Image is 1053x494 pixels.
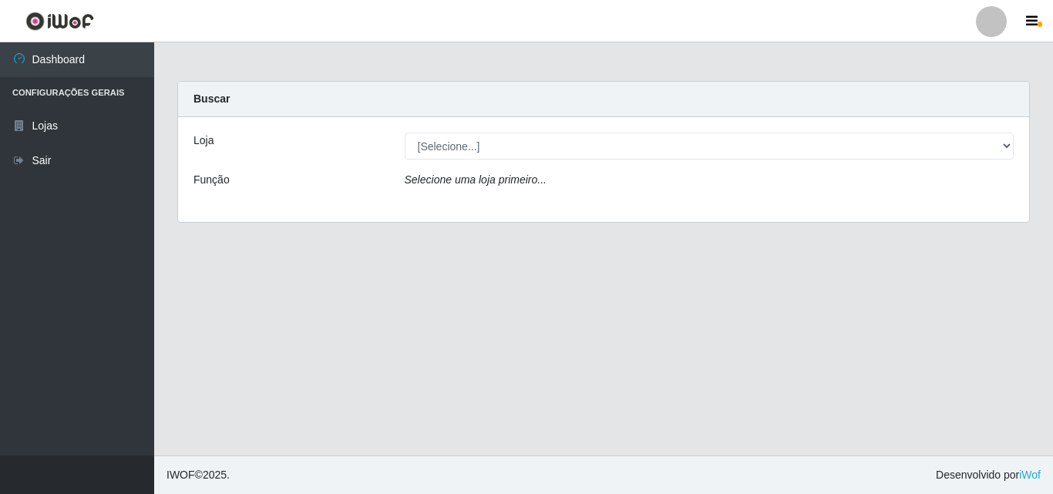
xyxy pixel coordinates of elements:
[936,467,1041,483] span: Desenvolvido por
[25,12,94,31] img: CoreUI Logo
[193,133,214,149] label: Loja
[167,467,230,483] span: © 2025 .
[167,469,195,481] span: IWOF
[1019,469,1041,481] a: iWof
[405,173,547,186] i: Selecione uma loja primeiro...
[193,172,230,188] label: Função
[193,92,230,105] strong: Buscar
